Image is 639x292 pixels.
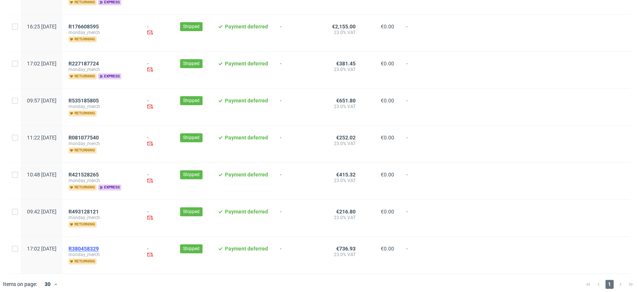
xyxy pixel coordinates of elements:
[605,280,614,289] span: 1
[69,104,135,110] span: monday_merch
[69,73,97,79] span: returning
[225,172,268,178] span: Payment deferred
[69,178,135,184] span: monday_merch
[336,172,356,178] span: €415.32
[280,172,317,190] span: -
[329,178,356,184] span: 23.0% VAT
[406,209,435,227] span: -
[69,246,99,252] span: R380458329
[329,215,356,221] span: 23.0% VAT
[69,98,99,104] span: R535185805
[225,246,268,252] span: Payment deferred
[280,246,317,264] span: -
[147,209,168,222] div: -
[27,98,57,104] span: 09:57 [DATE]
[336,135,356,141] span: €252.02
[406,246,435,264] span: -
[69,209,100,215] a: R493128121
[27,24,57,30] span: 16:25 [DATE]
[280,98,317,116] span: -
[69,184,97,190] span: returning
[69,172,100,178] a: R421528265
[381,172,394,178] span: €0.00
[69,147,97,153] span: returning
[225,135,268,141] span: Payment deferred
[336,98,356,104] span: €651.80
[406,135,435,153] span: -
[69,246,100,252] a: R380458329
[280,135,317,153] span: -
[147,61,168,74] div: -
[69,215,135,221] span: monday_merch
[27,172,57,178] span: 10:48 [DATE]
[406,61,435,79] span: -
[69,24,100,30] a: R176608595
[280,24,317,42] span: -
[336,61,356,67] span: €381.45
[329,30,356,36] span: 23.0% VAT
[225,24,268,30] span: Payment deferred
[381,209,394,215] span: €0.00
[147,172,168,185] div: -
[225,209,268,215] span: Payment deferred
[147,98,168,111] div: -
[183,171,200,178] span: Shipped
[329,67,356,73] span: 23.0% VAT
[69,30,135,36] span: monday_merch
[69,209,99,215] span: R493128121
[69,135,100,141] a: R081077540
[329,141,356,147] span: 23.0% VAT
[98,73,121,79] span: express
[3,280,37,288] span: Items on page:
[406,98,435,116] span: -
[27,135,57,141] span: 11:22 [DATE]
[280,209,317,227] span: -
[183,60,200,67] span: Shipped
[147,246,168,259] div: -
[69,252,135,258] span: monday_merch
[381,24,394,30] span: €0.00
[225,61,268,67] span: Payment deferred
[69,221,97,227] span: returning
[69,110,97,116] span: returning
[69,24,99,30] span: R176608595
[27,61,57,67] span: 17:02 [DATE]
[69,141,135,147] span: monday_merch
[183,245,200,252] span: Shipped
[183,134,200,141] span: Shipped
[69,135,99,141] span: R081077540
[69,61,100,67] a: R227187724
[280,61,317,79] span: -
[27,246,57,252] span: 17:02 [DATE]
[329,252,356,258] span: 23.0% VAT
[332,24,356,30] span: €2,155.00
[336,246,356,252] span: €736.93
[406,24,435,42] span: -
[336,209,356,215] span: €216.80
[225,98,268,104] span: Payment deferred
[147,24,168,37] div: -
[69,61,99,67] span: R227187724
[69,36,97,42] span: returning
[69,67,135,73] span: monday_merch
[381,98,394,104] span: €0.00
[98,184,121,190] span: express
[69,98,100,104] a: R535185805
[40,279,54,289] div: 30
[69,172,99,178] span: R421528265
[381,246,394,252] span: €0.00
[183,208,200,215] span: Shipped
[27,209,57,215] span: 09:42 [DATE]
[147,135,168,148] div: -
[406,172,435,190] span: -
[183,97,200,104] span: Shipped
[381,135,394,141] span: €0.00
[329,104,356,110] span: 23.0% VAT
[183,23,200,30] span: Shipped
[69,258,97,264] span: returning
[381,61,394,67] span: €0.00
